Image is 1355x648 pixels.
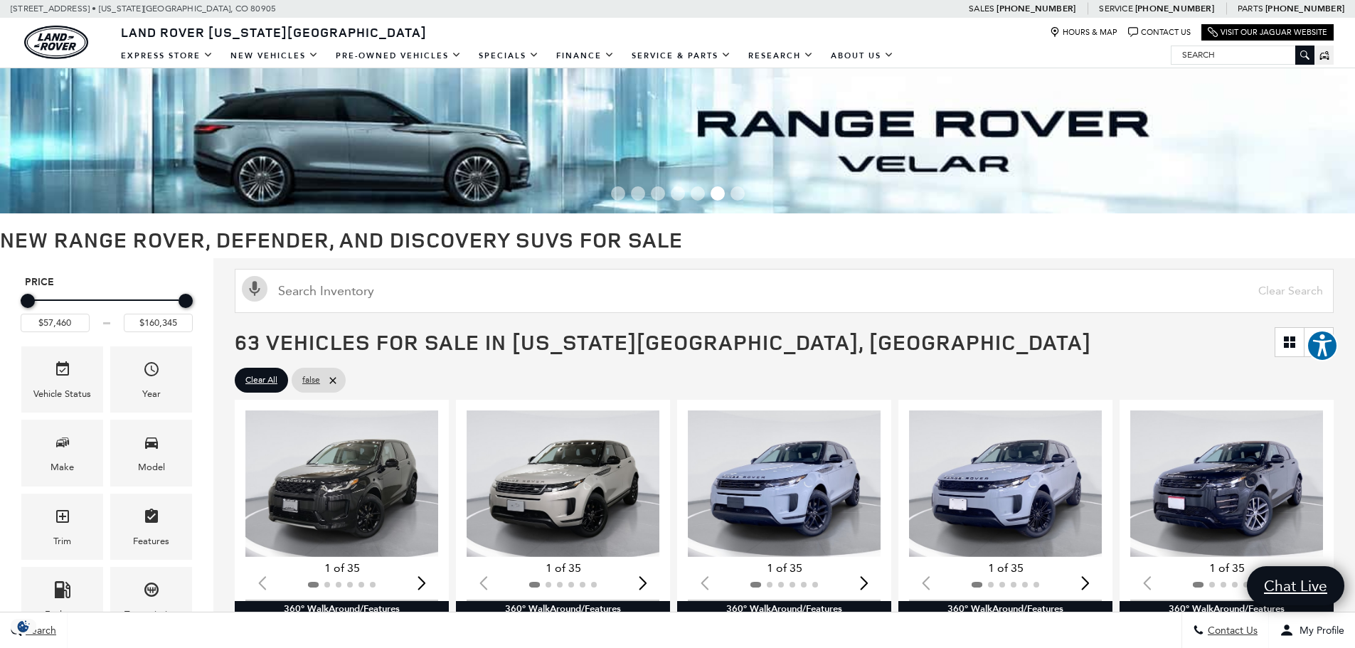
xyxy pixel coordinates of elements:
[121,23,427,41] span: Land Rover [US_STATE][GEOGRAPHIC_DATA]
[1135,3,1214,14] a: [PHONE_NUMBER]
[909,410,1104,557] div: 1 / 2
[1075,568,1095,599] div: Next slide
[1238,4,1263,14] span: Parts
[611,186,625,201] span: Go to slide 1
[470,43,548,68] a: Specials
[245,410,440,557] div: 1 / 2
[412,568,431,599] div: Next slide
[651,186,665,201] span: Go to slide 3
[909,410,1104,557] img: 2025 Land Rover Range Rover Evoque S 1
[45,607,80,622] div: Fueltype
[898,601,1112,617] div: 360° WalkAround/Features
[112,43,903,68] nav: Main Navigation
[179,294,193,308] div: Maximum Price
[54,504,71,533] span: Trim
[25,276,188,289] h5: Price
[112,43,222,68] a: EXPRESS STORE
[24,26,88,59] img: Land Rover
[143,504,160,533] span: Features
[124,607,178,622] div: Transmission
[1171,46,1314,63] input: Search
[110,567,192,633] div: TransmissionTransmission
[33,386,91,402] div: Vehicle Status
[1269,612,1355,648] button: Open user profile menu
[143,357,160,386] span: Year
[235,327,1091,356] span: 63 Vehicles for Sale in [US_STATE][GEOGRAPHIC_DATA], [GEOGRAPHIC_DATA]
[302,371,320,389] span: false
[24,26,88,59] a: land-rover
[467,410,661,557] div: 1 / 2
[143,578,160,607] span: Transmission
[54,430,71,460] span: Make
[21,314,90,332] input: Minimum
[54,578,71,607] span: Fueltype
[142,386,161,402] div: Year
[1294,625,1344,637] span: My Profile
[1120,601,1334,617] div: 360° WalkAround/Features
[1130,410,1325,557] div: 1 / 2
[1204,625,1258,637] span: Contact Us
[909,561,1102,576] div: 1 of 35
[854,568,873,599] div: Next slide
[7,619,40,634] div: Privacy Settings
[21,289,193,332] div: Price
[21,346,103,413] div: VehicleVehicle Status
[997,3,1075,14] a: [PHONE_NUMBER]
[688,561,881,576] div: 1 of 35
[456,601,670,617] div: 360° WalkAround/Features
[110,420,192,486] div: ModelModel
[124,314,193,332] input: Maximum
[1247,566,1344,605] a: Chat Live
[1128,27,1191,38] a: Contact Us
[677,601,891,617] div: 360° WalkAround/Features
[548,43,623,68] a: Finance
[969,4,994,14] span: Sales
[822,43,903,68] a: About Us
[1208,27,1327,38] a: Visit Our Jaguar Website
[1307,330,1338,364] aside: Accessibility Help Desk
[222,43,327,68] a: New Vehicles
[53,533,71,549] div: Trim
[1130,410,1325,557] img: 2025 Land Rover Range Rover Evoque Dynamic 1
[730,186,745,201] span: Go to slide 7
[110,346,192,413] div: YearYear
[112,23,435,41] a: Land Rover [US_STATE][GEOGRAPHIC_DATA]
[688,410,883,557] img: 2025 Land Rover Range Rover Evoque S 1
[740,43,822,68] a: Research
[138,460,165,475] div: Model
[143,430,160,460] span: Model
[242,276,267,302] svg: Click to toggle on voice search
[711,186,725,201] span: Go to slide 6
[21,294,35,308] div: Minimum Price
[51,460,74,475] div: Make
[133,533,169,549] div: Features
[1050,27,1117,38] a: Hours & Map
[245,410,440,557] img: 2025 Land Rover Discovery Sport S 1
[1275,328,1304,356] a: Grid View
[1265,3,1344,14] a: [PHONE_NUMBER]
[467,561,659,576] div: 1 of 35
[11,4,276,14] a: [STREET_ADDRESS] • [US_STATE][GEOGRAPHIC_DATA], CO 80905
[245,371,277,389] span: Clear All
[21,494,103,560] div: TrimTrim
[21,420,103,486] div: MakeMake
[235,269,1334,313] input: Search Inventory
[631,186,645,201] span: Go to slide 2
[327,43,470,68] a: Pre-Owned Vehicles
[691,186,705,201] span: Go to slide 5
[633,568,652,599] div: Next slide
[245,561,438,576] div: 1 of 35
[1257,576,1334,595] span: Chat Live
[54,357,71,386] span: Vehicle
[467,410,661,557] img: 2026 Land Rover Range Rover Evoque S 1
[21,567,103,633] div: FueltypeFueltype
[623,43,740,68] a: Service & Parts
[235,601,449,617] div: 360° WalkAround/Features
[671,186,685,201] span: Go to slide 4
[1130,561,1323,576] div: 1 of 35
[1099,4,1132,14] span: Service
[688,410,883,557] div: 1 / 2
[110,494,192,560] div: FeaturesFeatures
[1307,330,1338,361] button: Explore your accessibility options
